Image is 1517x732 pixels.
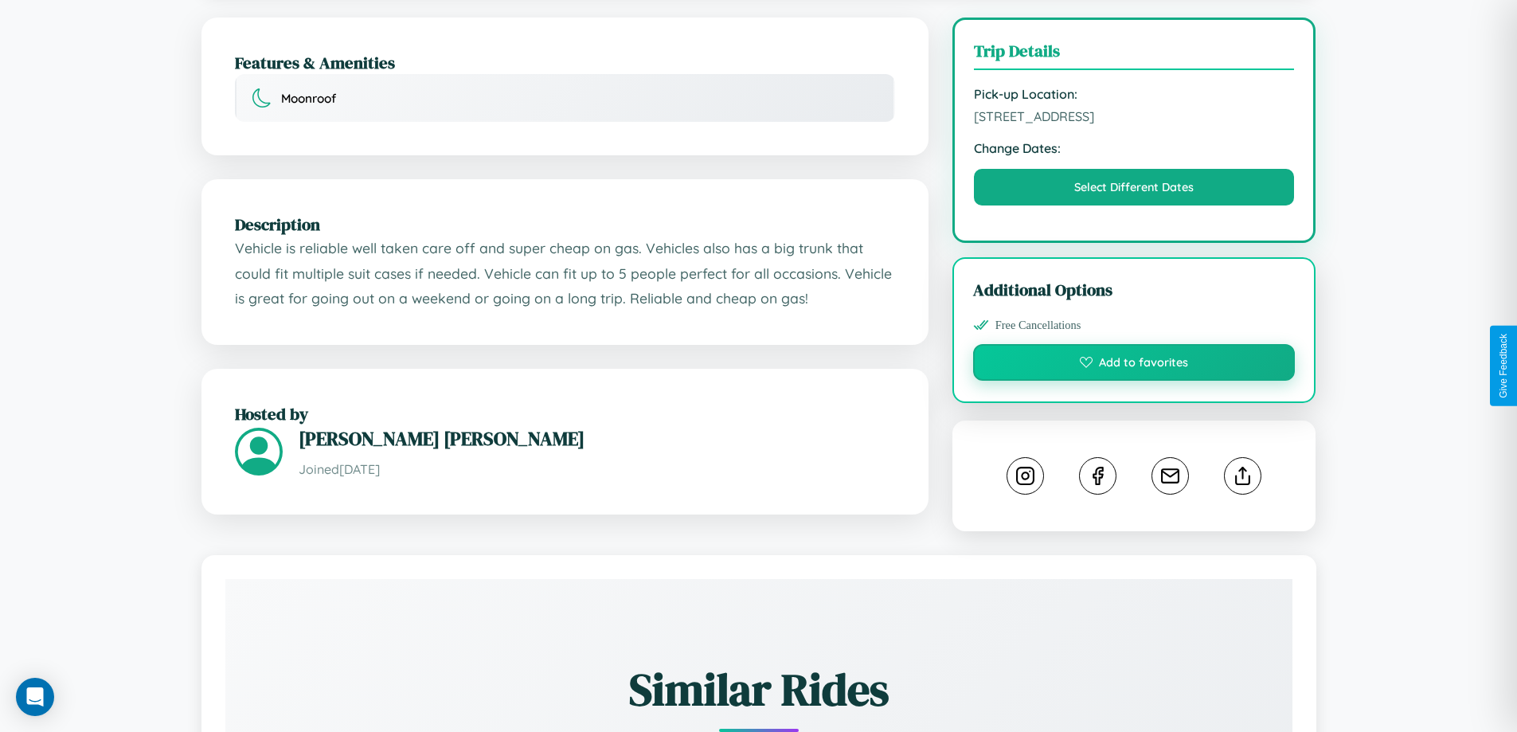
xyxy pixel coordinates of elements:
[973,344,1296,381] button: Add to favorites
[973,278,1296,301] h3: Additional Options
[974,140,1295,156] strong: Change Dates:
[974,86,1295,102] strong: Pick-up Location:
[235,51,895,74] h2: Features & Amenities
[235,236,895,311] p: Vehicle is reliable well taken care off and super cheap on gas. Vehicles also has a big trunk tha...
[281,91,336,106] span: Moonroof
[974,108,1295,124] span: [STREET_ADDRESS]
[281,659,1237,720] h2: Similar Rides
[995,319,1081,332] span: Free Cancellations
[235,213,895,236] h2: Description
[974,169,1295,206] button: Select Different Dates
[235,402,895,425] h2: Hosted by
[16,678,54,716] div: Open Intercom Messenger
[974,39,1295,70] h3: Trip Details
[299,425,895,452] h3: [PERSON_NAME] [PERSON_NAME]
[1498,334,1509,398] div: Give Feedback
[299,458,895,481] p: Joined [DATE]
